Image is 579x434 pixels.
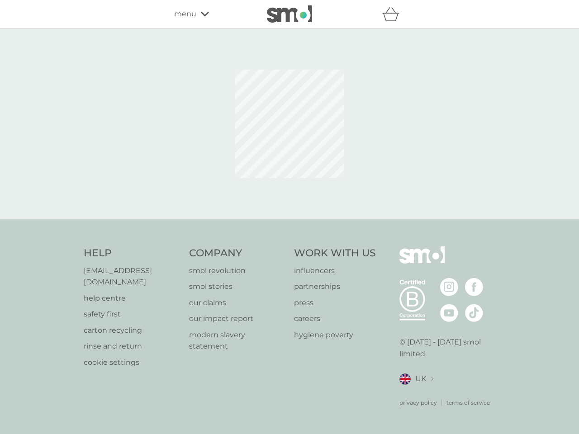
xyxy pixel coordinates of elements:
p: © [DATE] - [DATE] smol limited [399,336,496,359]
h4: Company [189,246,285,260]
h4: Help [84,246,180,260]
a: rinse and return [84,340,180,352]
a: modern slavery statement [189,329,285,352]
a: carton recycling [84,325,180,336]
a: hygiene poverty [294,329,376,341]
a: our impact report [189,313,285,325]
a: terms of service [446,398,490,407]
img: smol [267,5,312,23]
h4: Work With Us [294,246,376,260]
img: select a new location [431,377,433,382]
a: [EMAIL_ADDRESS][DOMAIN_NAME] [84,265,180,288]
a: help centre [84,292,180,304]
img: smol [399,246,445,277]
span: menu [174,8,196,20]
a: cookie settings [84,357,180,368]
div: basket [382,5,405,23]
a: press [294,297,376,309]
a: our claims [189,297,285,309]
img: visit the smol Facebook page [465,278,483,296]
img: visit the smol Tiktok page [465,304,483,322]
a: careers [294,313,376,325]
a: privacy policy [399,398,437,407]
a: smol stories [189,281,285,292]
a: safety first [84,308,180,320]
a: influencers [294,265,376,277]
img: visit the smol Instagram page [440,278,458,296]
span: UK [415,373,426,385]
img: visit the smol Youtube page [440,304,458,322]
a: smol revolution [189,265,285,277]
a: partnerships [294,281,376,292]
img: UK flag [399,373,411,385]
